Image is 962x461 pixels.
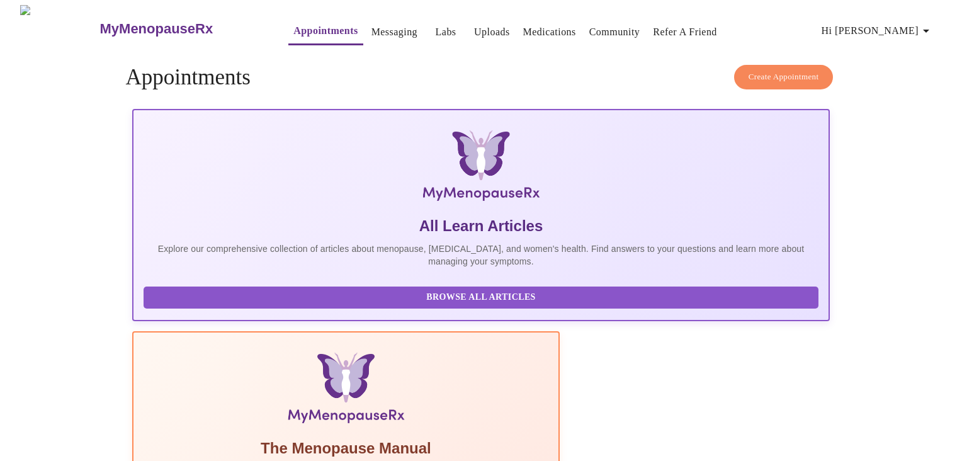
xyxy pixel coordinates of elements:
a: MyMenopauseRx [98,7,263,51]
a: Messaging [371,23,417,41]
a: Medications [523,23,576,41]
a: Appointments [293,22,358,40]
h3: MyMenopauseRx [100,21,213,37]
a: Refer a Friend [653,23,717,41]
span: Create Appointment [749,70,819,84]
img: MyMenopauseRx Logo [20,5,98,52]
button: Uploads [469,20,515,45]
img: MyMenopauseRx Logo [248,130,714,206]
button: Hi [PERSON_NAME] [817,18,939,43]
a: Browse All Articles [144,291,822,302]
h5: The Menopause Manual [144,438,549,458]
h5: All Learn Articles [144,216,819,236]
button: Appointments [288,18,363,45]
img: Menopause Manual [208,353,484,428]
h4: Appointments [126,65,837,90]
button: Create Appointment [734,65,834,89]
button: Labs [426,20,466,45]
button: Messaging [366,20,422,45]
a: Uploads [474,23,510,41]
a: Community [589,23,640,41]
button: Community [584,20,645,45]
span: Browse All Articles [156,290,806,305]
button: Refer a Friend [648,20,722,45]
button: Browse All Articles [144,287,819,309]
a: Labs [436,23,456,41]
button: Medications [518,20,581,45]
p: Explore our comprehensive collection of articles about menopause, [MEDICAL_DATA], and women's hea... [144,242,819,268]
span: Hi [PERSON_NAME] [822,22,934,40]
